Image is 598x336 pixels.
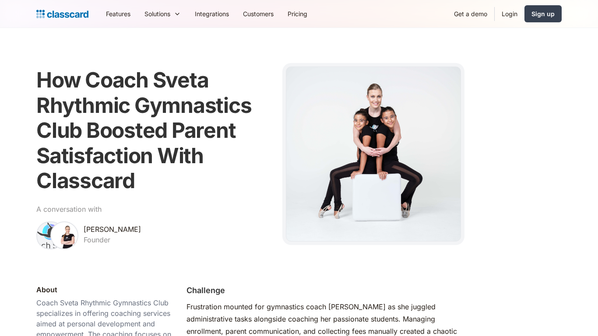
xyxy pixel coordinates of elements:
[524,5,562,22] a: Sign up
[236,4,281,24] a: Customers
[36,67,272,193] h1: How Coach Sveta Rhythmic Gymnastics Club Boosted Parent Satisfaction With Classcard
[495,4,524,24] a: Login
[84,224,141,234] div: [PERSON_NAME]
[137,4,188,24] div: Solutions
[447,4,494,24] a: Get a demo
[186,284,225,296] h2: Challenge
[36,8,88,20] a: home
[531,9,555,18] div: Sign up
[188,4,236,24] a: Integrations
[281,4,314,24] a: Pricing
[84,234,110,245] div: Founder
[36,204,102,214] div: A conversation with
[144,9,170,18] div: Solutions
[36,284,57,295] div: About
[99,4,137,24] a: Features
